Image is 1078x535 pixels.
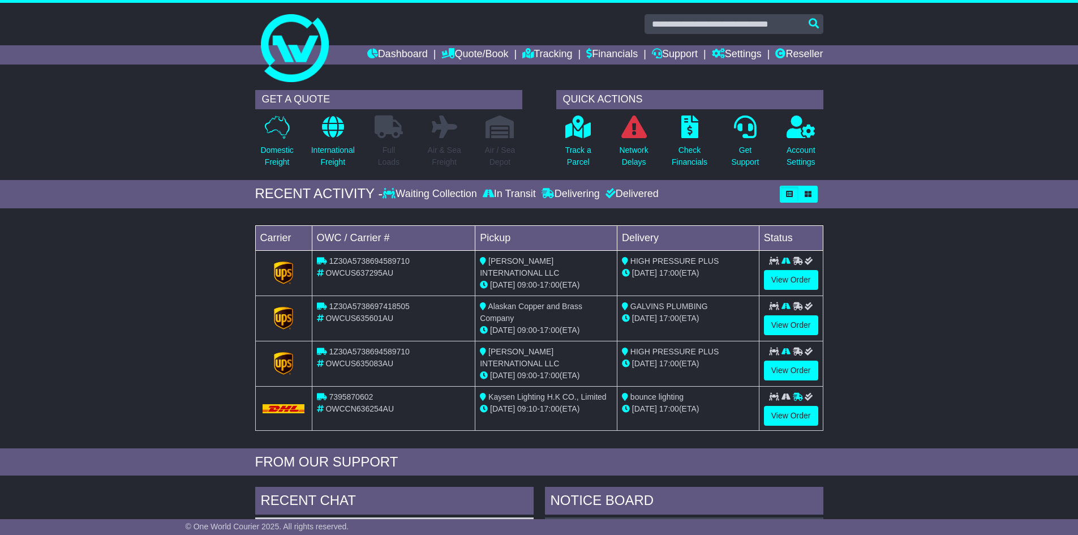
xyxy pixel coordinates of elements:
a: DomesticFreight [260,115,294,174]
div: In Transit [480,188,539,200]
div: NOTICE BOARD [545,487,823,517]
span: 17:00 [659,314,679,323]
p: Full Loads [375,144,403,168]
span: [DATE] [632,314,657,323]
span: 1Z30A5738694589710 [329,347,409,356]
p: Air / Sea Depot [485,144,516,168]
span: Kaysen Lighting H.K CO., Limited [488,392,607,401]
span: 1Z30A5738694589710 [329,256,409,266]
a: NetworkDelays [619,115,648,174]
p: Account Settings [787,144,815,168]
a: Financials [586,45,638,65]
span: [DATE] [632,268,657,277]
span: © One World Courier 2025. All rights reserved. [186,522,349,531]
div: (ETA) [622,313,754,324]
span: 17:00 [540,371,560,380]
div: FROM OUR SUPPORT [255,454,823,470]
span: [DATE] [632,404,657,413]
span: OWCUS635083AU [325,359,393,368]
div: Delivering [539,188,603,200]
a: Track aParcel [565,115,592,174]
img: GetCarrierServiceLogo [274,307,293,329]
a: Dashboard [367,45,428,65]
div: Waiting Collection [383,188,479,200]
div: (ETA) [622,403,754,415]
img: DHL.png [263,404,305,413]
a: GetSupport [731,115,759,174]
div: QUICK ACTIONS [556,90,823,109]
p: Network Delays [619,144,648,168]
a: AccountSettings [786,115,816,174]
span: 17:00 [540,326,560,335]
div: Delivered [603,188,659,200]
span: [DATE] [490,371,515,380]
span: 1Z30A5738697418505 [329,302,409,311]
span: 09:10 [517,404,537,413]
span: OWCCN636254AU [325,404,394,413]
a: Reseller [775,45,823,65]
a: Quote/Book [441,45,508,65]
span: 17:00 [659,268,679,277]
span: OWCUS635601AU [325,314,393,323]
a: View Order [764,361,818,380]
td: Delivery [617,225,759,250]
span: 09:00 [517,280,537,289]
div: - (ETA) [480,324,612,336]
span: 09:00 [517,371,537,380]
a: View Order [764,406,818,426]
span: Alaskan Copper and Brass Company [480,302,582,323]
span: [DATE] [490,404,515,413]
span: 7395870602 [329,392,373,401]
span: GALVINS PLUMBING [630,302,708,311]
div: (ETA) [622,267,754,279]
img: GetCarrierServiceLogo [274,262,293,284]
div: - (ETA) [480,403,612,415]
a: InternationalFreight [311,115,355,174]
span: [DATE] [632,359,657,368]
span: [DATE] [490,280,515,289]
span: 17:00 [659,404,679,413]
img: GetCarrierServiceLogo [274,352,293,375]
span: HIGH PRESSURE PLUS [630,256,719,266]
div: RECENT CHAT [255,487,534,517]
div: - (ETA) [480,279,612,291]
p: International Freight [311,144,355,168]
span: 17:00 [659,359,679,368]
span: bounce lighting [630,392,684,401]
a: View Order [764,270,818,290]
span: 09:00 [517,326,537,335]
p: Domestic Freight [260,144,293,168]
div: - (ETA) [480,370,612,382]
a: Support [652,45,698,65]
span: HIGH PRESSURE PLUS [630,347,719,356]
div: (ETA) [622,358,754,370]
td: OWC / Carrier # [312,225,475,250]
span: [DATE] [490,326,515,335]
p: Get Support [731,144,759,168]
p: Check Financials [672,144,707,168]
td: Pickup [475,225,617,250]
p: Track a Parcel [565,144,591,168]
a: View Order [764,315,818,335]
a: CheckFinancials [671,115,708,174]
td: Status [759,225,823,250]
div: RECENT ACTIVITY - [255,186,383,202]
a: Settings [712,45,762,65]
a: Tracking [522,45,572,65]
span: 17:00 [540,404,560,413]
div: GET A QUOTE [255,90,522,109]
span: [PERSON_NAME] INTERNATIONAL LLC [480,347,559,368]
td: Carrier [255,225,312,250]
span: [PERSON_NAME] INTERNATIONAL LLC [480,256,559,277]
span: 17:00 [540,280,560,289]
span: OWCUS637295AU [325,268,393,277]
p: Air & Sea Freight [428,144,461,168]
